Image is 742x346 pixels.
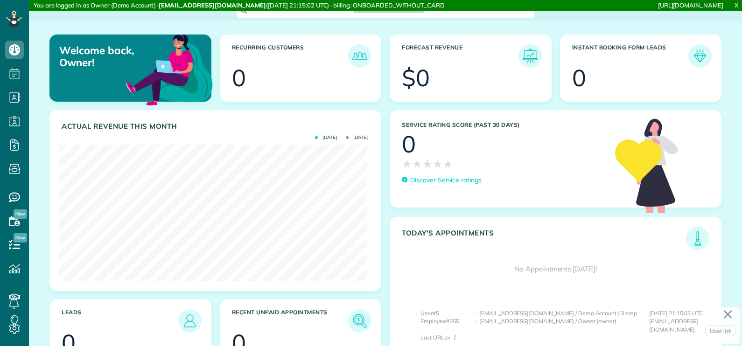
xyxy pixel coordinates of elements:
p: Welcome back, Owner! [59,44,159,69]
img: icon_recurring_customers-cf858462ba22bcd05b5a5880d41d6543d210077de5bb9ebc9590e49fd87d84ed.png [350,47,369,65]
p: Discover Service ratings [410,175,482,185]
img: icon_unpaid_appointments-47b8ce3997adf2238b356f14209ab4cced10bd1f174958f3ca8f1d0dd7fffeee.png [350,311,369,330]
img: icon_forecast_revenue-8c13a41c7ed35a8dcfafea3cbb826a0462acb37728057bba2d056411b612bbbe.png [521,47,539,65]
span: ★ [412,156,422,172]
a: ✕ [718,303,738,325]
h3: Forecast Revenue [402,44,518,68]
span: [DATE] [346,135,368,140]
img: icon_leads-1bed01f49abd5b7fead27621c3d59655bb73ed531f8eeb49469d10e621d6b896.png [181,311,199,330]
span: ★ [443,156,453,172]
div: : [EMAIL_ADDRESS][DOMAIN_NAME] / Owner (owner) [476,317,649,333]
div: 0 [572,66,586,90]
div: [EMAIL_ADDRESS][DOMAIN_NAME] [649,317,733,333]
img: dashboard_welcome-42a62b7d889689a78055ac9021e634bf52bae3f8056760290aed330b23ab8690.png [124,24,215,114]
div: No Appointments [DATE]! [390,250,721,288]
h3: Instant Booking Form Leads [572,44,689,68]
div: Last URLs [420,333,447,342]
span: ★ [402,156,412,172]
span: [DATE] [315,135,337,140]
h3: Service Rating score (past 30 days) [402,122,606,128]
span: ★ [433,156,443,172]
div: Employee#355 [420,317,476,333]
span: ★ [422,156,433,172]
div: : [EMAIL_ADDRESS][DOMAIN_NAME] / Demo Account / 3 emp. [476,309,649,318]
h3: Today's Appointments [402,229,686,250]
strong: [EMAIL_ADDRESS][DOMAIN_NAME] [159,1,266,9]
a: User list [705,325,735,337]
span: / [454,334,455,341]
img: icon_form_leads-04211a6a04a5b2264e4ee56bc0799ec3eb69b7e499cbb523a139df1d13a81ae0.png [691,47,709,65]
h3: Leads [62,309,178,332]
div: > [447,333,459,342]
a: [URL][DOMAIN_NAME] [658,1,723,9]
div: 0 [232,66,246,90]
div: 0 [402,132,416,156]
h3: Recent unpaid appointments [232,309,349,332]
a: Discover Service ratings [402,175,482,185]
div: User#5 [420,309,476,318]
div: $0 [402,66,430,90]
span: New [14,233,27,242]
h3: Actual Revenue this month [62,122,371,131]
span: New [14,209,27,219]
h3: Recurring Customers [232,44,349,68]
div: [DATE] 21:15:03 UTC [649,309,733,318]
img: icon_todays_appointments-901f7ab196bb0bea1936b74009e4eb5ffbc2d2711fa7634e0d609ed5ef32b18b.png [688,229,707,248]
